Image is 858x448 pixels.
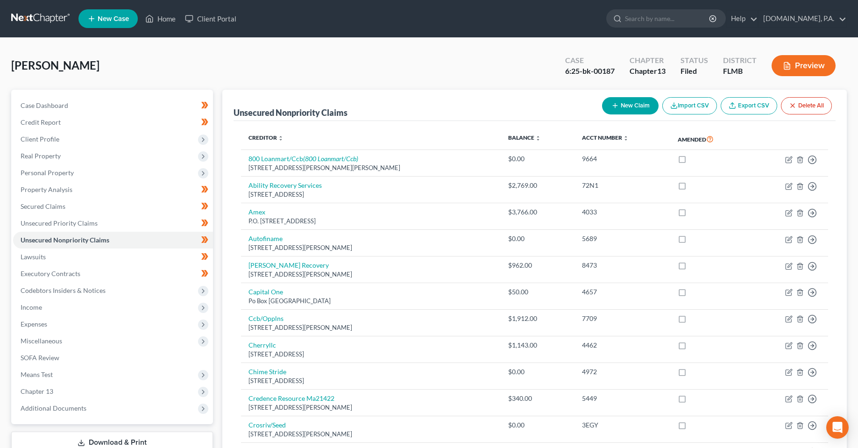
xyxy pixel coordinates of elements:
a: Property Analysis [13,181,213,198]
span: Personal Property [21,169,74,177]
div: 7709 [582,314,663,323]
span: Secured Claims [21,202,65,210]
span: Additional Documents [21,404,86,412]
a: Credit Report [13,114,213,131]
a: Secured Claims [13,198,213,215]
a: Crosriv/Seed [248,421,286,429]
a: Case Dashboard [13,97,213,114]
div: $0.00 [508,367,567,377]
a: Creditor unfold_more [248,134,284,141]
a: [DOMAIN_NAME], P.A. [759,10,846,27]
div: 8473 [582,261,663,270]
div: Po Box [GEOGRAPHIC_DATA] [248,297,493,306]
span: [PERSON_NAME] [11,58,99,72]
span: Property Analysis [21,185,72,193]
a: Export CSV [721,97,777,114]
span: Unsecured Priority Claims [21,219,98,227]
div: $0.00 [508,420,567,430]
a: Credence Resource Ma21422 [248,394,334,402]
div: [STREET_ADDRESS] [248,190,493,199]
div: [STREET_ADDRESS][PERSON_NAME] [248,403,493,412]
span: Credit Report [21,118,61,126]
a: Cherryllc [248,341,276,349]
a: 800 Loanmart/Ccb(800 Loanmart/Ccb) [248,155,358,163]
a: [PERSON_NAME] Recovery [248,261,329,269]
i: unfold_more [623,135,629,141]
div: $0.00 [508,234,567,243]
div: $962.00 [508,261,567,270]
div: $0.00 [508,154,567,164]
span: SOFA Review [21,354,59,362]
a: Executory Contracts [13,265,213,282]
div: [STREET_ADDRESS][PERSON_NAME] [248,323,493,332]
div: 4033 [582,207,663,217]
a: SOFA Review [13,349,213,366]
span: Chapter 13 [21,387,53,395]
div: 5449 [582,394,663,403]
span: Codebtors Insiders & Notices [21,286,106,294]
button: Import CSV [662,97,717,114]
a: Ability Recovery Services [248,181,322,189]
span: Case Dashboard [21,101,68,109]
i: unfold_more [535,135,541,141]
a: Capital One [248,288,283,296]
i: (800 Loanmart/Ccb) [303,155,358,163]
div: 5689 [582,234,663,243]
a: Ccb/Opplns [248,314,284,322]
div: Filed [681,66,708,77]
a: Balance unfold_more [508,134,541,141]
input: Search by name... [625,10,710,27]
a: Acct Number unfold_more [582,134,629,141]
a: Unsecured Nonpriority Claims [13,232,213,249]
button: Delete All [781,97,832,114]
div: Open Intercom Messenger [826,416,849,439]
div: Chapter [630,55,666,66]
a: Autofiname [248,235,283,242]
div: Case [565,55,615,66]
div: [STREET_ADDRESS][PERSON_NAME][PERSON_NAME] [248,164,493,172]
a: Lawsuits [13,249,213,265]
div: 9664 [582,154,663,164]
i: unfold_more [278,135,284,141]
div: 4972 [582,367,663,377]
div: 4657 [582,287,663,297]
a: Unsecured Priority Claims [13,215,213,232]
div: $2,769.00 [508,181,567,190]
div: [STREET_ADDRESS][PERSON_NAME] [248,430,493,439]
div: [STREET_ADDRESS] [248,350,493,359]
div: [STREET_ADDRESS][PERSON_NAME] [248,243,493,252]
div: FLMB [723,66,757,77]
button: New Claim [602,97,659,114]
div: $1,143.00 [508,341,567,350]
a: Chime Stride [248,368,286,376]
div: $50.00 [508,287,567,297]
div: 72N1 [582,181,663,190]
span: New Case [98,15,129,22]
span: 13 [657,66,666,75]
span: Miscellaneous [21,337,62,345]
span: Client Profile [21,135,59,143]
a: Amex [248,208,265,216]
div: 4462 [582,341,663,350]
div: 6:25-bk-00187 [565,66,615,77]
div: Unsecured Nonpriority Claims [234,107,347,118]
span: Lawsuits [21,253,46,261]
div: District [723,55,757,66]
button: Preview [772,55,836,76]
div: 3EGY [582,420,663,430]
div: [STREET_ADDRESS] [248,377,493,385]
div: P.O. [STREET_ADDRESS] [248,217,493,226]
a: Client Portal [180,10,241,27]
div: [STREET_ADDRESS][PERSON_NAME] [248,270,493,279]
a: Help [726,10,758,27]
span: Unsecured Nonpriority Claims [21,236,109,244]
span: Income [21,303,42,311]
div: $1,912.00 [508,314,567,323]
span: Means Test [21,370,53,378]
div: $3,766.00 [508,207,567,217]
th: Amended [670,128,750,150]
span: Expenses [21,320,47,328]
span: Executory Contracts [21,270,80,277]
div: Status [681,55,708,66]
a: Home [141,10,180,27]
